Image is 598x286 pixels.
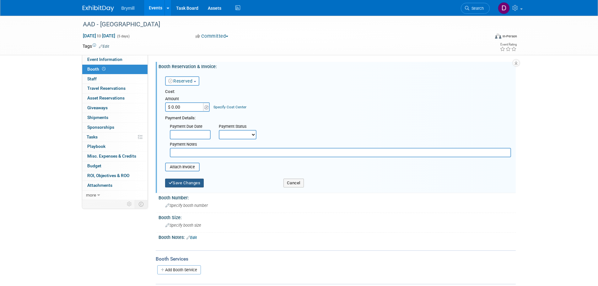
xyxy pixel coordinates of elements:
span: to [96,33,102,38]
a: Sponsorships [82,123,148,132]
span: Giveaways [87,105,108,110]
span: [DATE] [DATE] [83,33,116,39]
a: Travel Reservations [82,84,148,93]
a: Shipments [82,113,148,122]
span: Booth [87,67,107,72]
div: Amount [165,96,211,102]
span: Staff [87,76,97,81]
button: Cancel [283,179,304,187]
span: ROI, Objectives & ROO [87,173,129,178]
div: In-Person [502,34,517,39]
a: Staff [82,74,148,84]
span: Budget [87,163,101,168]
div: Cost: [165,89,511,95]
span: Search [469,6,484,11]
td: Tags [83,43,109,49]
div: AAD - [GEOGRAPHIC_DATA] [81,19,480,30]
div: Payment Status [219,124,261,130]
a: Giveaways [82,103,148,113]
span: Asset Reservations [87,95,125,100]
a: Budget [82,161,148,171]
div: Booth Size: [159,213,516,221]
button: Reserved [165,76,199,86]
div: Booth Notes: [159,233,516,241]
img: Format-Inperson.png [495,34,501,39]
span: Shipments [87,115,108,120]
img: ExhibitDay [83,5,114,12]
div: Payment Due Date [170,124,209,130]
div: Event Rating [500,43,517,46]
span: Specify booth number [165,203,208,208]
td: Personalize Event Tab Strip [124,200,135,208]
div: Booth Number: [159,193,516,201]
span: Travel Reservations [87,86,126,91]
a: Event Information [82,55,148,64]
a: Playbook [82,142,148,151]
a: Misc. Expenses & Credits [82,152,148,161]
div: Booth Reservation & Invoice: [159,62,516,70]
a: Tasks [82,132,148,142]
a: Search [461,3,490,14]
a: Booth [82,65,148,74]
a: Edit [186,235,197,240]
span: Playbook [87,144,105,149]
span: Misc. Expenses & Credits [87,154,136,159]
span: Event Information [87,57,122,62]
a: Add Booth Service [157,265,201,274]
a: Attachments [82,181,148,190]
div: Booth Services [156,256,516,262]
span: (5 days) [116,34,130,38]
button: Committed [193,33,231,40]
a: Asset Reservations [82,94,148,103]
a: Edit [99,44,109,49]
span: Specify booth size [165,223,201,228]
a: ROI, Objectives & ROO [82,171,148,181]
button: Save Changes [165,179,204,187]
span: Attachments [87,183,112,188]
div: Payment Details: [165,114,511,121]
a: Specify Cost Center [213,105,246,109]
td: Toggle Event Tabs [135,200,148,208]
div: Payment Notes [170,142,511,148]
a: Reserved [168,78,193,84]
span: Sponsorships [87,125,114,130]
span: Tasks [87,134,98,139]
a: more [82,191,148,200]
span: Brymill [121,6,135,11]
span: Booth not reserved yet [101,67,107,71]
img: Delaney Bryne [498,2,510,14]
span: more [86,192,96,197]
div: Event Format [453,33,517,42]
